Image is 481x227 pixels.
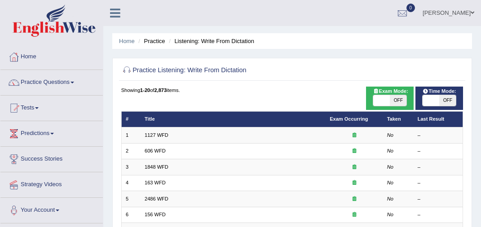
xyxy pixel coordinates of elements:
[390,95,406,106] span: OFF
[387,212,393,217] em: No
[0,172,103,195] a: Strategy Videos
[167,37,254,45] li: Listening: Write From Dictation
[387,164,393,170] em: No
[330,148,379,155] div: Exam occurring question
[141,111,326,127] th: Title
[140,87,150,93] b: 1-20
[387,180,393,185] em: No
[145,164,168,170] a: 1848 WFD
[121,191,141,207] td: 5
[154,87,167,93] b: 2,873
[145,196,168,201] a: 2486 WFD
[145,132,168,138] a: 1127 WFD
[366,87,414,110] div: Show exams occurring in exams
[121,65,333,76] h2: Practice Listening: Write From Dictation
[418,179,459,187] div: –
[330,196,379,203] div: Exam occurring question
[121,175,141,191] td: 4
[419,87,459,96] span: Time Mode:
[330,179,379,187] div: Exam occurring question
[413,111,463,127] th: Last Result
[145,180,166,185] a: 163 WFD
[383,111,413,127] th: Taken
[330,132,379,139] div: Exam occurring question
[0,121,103,144] a: Predictions
[330,211,379,218] div: Exam occurring question
[387,132,393,138] em: No
[0,147,103,169] a: Success Stories
[387,196,393,201] em: No
[119,38,135,44] a: Home
[145,148,166,153] a: 606 WFD
[439,95,456,106] span: OFF
[418,164,459,171] div: –
[0,44,103,67] a: Home
[418,132,459,139] div: –
[406,4,415,12] span: 0
[418,211,459,218] div: –
[121,159,141,175] td: 3
[0,198,103,220] a: Your Account
[121,207,141,223] td: 6
[387,148,393,153] em: No
[121,127,141,143] td: 1
[330,116,368,122] a: Exam Occurring
[0,96,103,118] a: Tests
[0,70,103,92] a: Practice Questions
[145,212,166,217] a: 156 WFD
[370,87,411,96] span: Exam Mode:
[121,111,141,127] th: #
[330,164,379,171] div: Exam occurring question
[418,148,459,155] div: –
[121,143,141,159] td: 2
[136,37,165,45] li: Practice
[418,196,459,203] div: –
[121,87,463,94] div: Showing of items.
